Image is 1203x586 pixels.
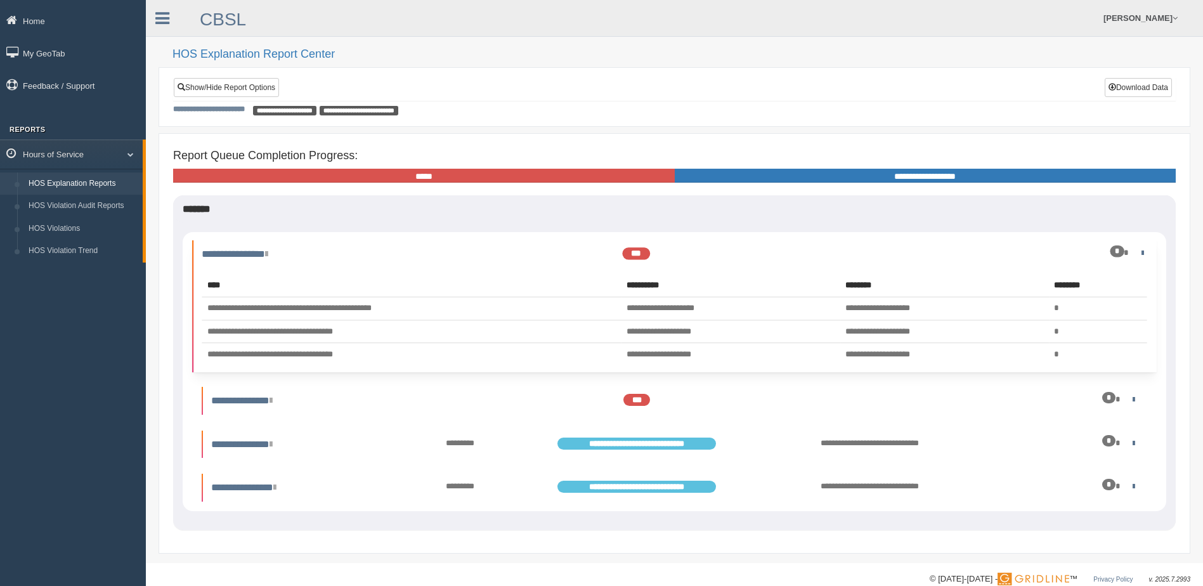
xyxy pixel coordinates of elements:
[202,387,1147,415] li: Expand
[998,573,1069,585] img: Gridline
[202,431,1147,459] li: Expand
[930,573,1190,586] div: © [DATE]-[DATE] - ™
[192,240,1157,372] li: Expand
[23,218,143,240] a: HOS Violations
[23,240,143,263] a: HOS Violation Trend
[173,150,1176,162] h4: Report Queue Completion Progress:
[174,78,279,97] a: Show/Hide Report Options
[1149,576,1190,583] span: v. 2025.7.2993
[172,48,1190,61] h2: HOS Explanation Report Center
[202,474,1147,502] li: Expand
[23,173,143,195] a: HOS Explanation Reports
[23,195,143,218] a: HOS Violation Audit Reports
[1105,78,1172,97] button: Download Data
[200,10,246,29] a: CBSL
[1093,576,1133,583] a: Privacy Policy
